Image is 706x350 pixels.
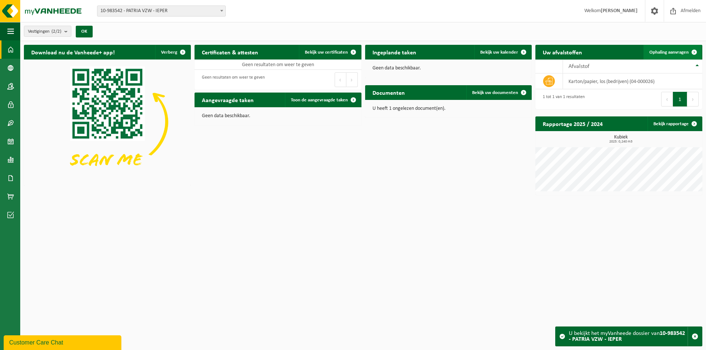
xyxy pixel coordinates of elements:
iframe: chat widget [4,334,123,350]
span: Bekijk uw kalender [480,50,518,55]
a: Bekijk uw kalender [474,45,531,59]
div: 1 tot 1 van 1 resultaten [539,91,585,107]
button: Previous [661,92,673,107]
a: Ophaling aanvragen [643,45,702,59]
button: Previous [335,72,346,87]
h2: Aangevraagde taken [195,93,261,107]
h2: Rapportage 2025 / 2024 [535,116,610,131]
span: Ophaling aanvragen [649,50,689,55]
button: 1 [673,92,687,107]
strong: 10-983542 - PATRIA VZW - IEPER [569,331,685,342]
button: OK [76,26,93,37]
p: U heeft 1 ongelezen document(en). [372,106,525,111]
strong: [PERSON_NAME] [601,8,638,14]
td: karton/papier, los (bedrijven) (04-000026) [563,73,702,89]
button: Vestigingen(2/2) [24,26,71,37]
span: Afvalstof [568,64,589,69]
td: Geen resultaten om weer te geven [195,59,361,70]
h2: Uw afvalstoffen [535,45,589,59]
a: Toon de aangevraagde taken [285,93,361,107]
button: Next [687,92,699,107]
a: Bekijk uw documenten [466,85,531,100]
span: Bekijk uw certificaten [305,50,348,55]
count: (2/2) [51,29,61,34]
div: U bekijkt het myVanheede dossier van [569,327,688,346]
button: Next [346,72,358,87]
div: Geen resultaten om weer te geven [198,72,265,88]
h2: Ingeplande taken [365,45,424,59]
p: Geen data beschikbaar. [202,113,354,119]
a: Bekijk rapportage [648,116,702,131]
span: Bekijk uw documenten [472,90,518,95]
span: 2025: 0,240 m3 [539,140,702,144]
span: 10-983542 - PATRIA VZW - IEPER [97,6,226,17]
p: Geen data beschikbaar. [372,66,525,71]
h2: Documenten [365,85,412,100]
h2: Certificaten & attesten [195,45,265,59]
h2: Download nu de Vanheede+ app! [24,45,122,59]
h3: Kubiek [539,135,702,144]
span: Toon de aangevraagde taken [291,98,348,102]
img: Download de VHEPlus App [24,59,191,184]
span: Vestigingen [28,26,61,37]
button: Verberg [155,45,190,59]
span: 10-983542 - PATRIA VZW - IEPER [97,6,225,16]
a: Bekijk uw certificaten [299,45,361,59]
span: Verberg [161,50,177,55]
